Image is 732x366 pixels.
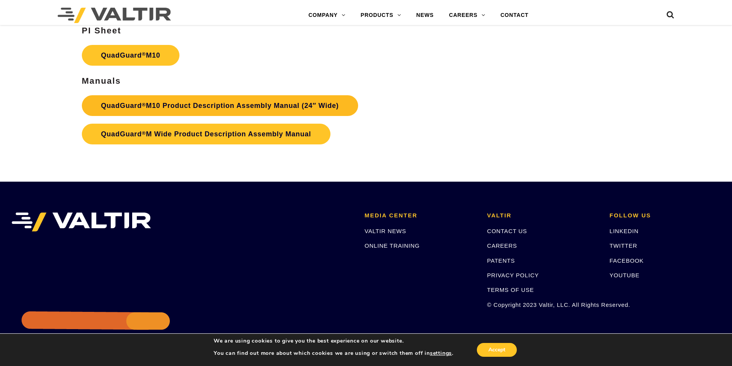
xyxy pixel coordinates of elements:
a: PRODUCTS [353,8,409,23]
a: PRIVACY POLICY [487,272,539,278]
sup: ® [142,51,146,57]
a: NEWS [408,8,441,23]
h2: MEDIA CENTER [365,212,476,219]
p: We are using cookies to give you the best experience on our website. [214,338,453,344]
img: Valtir [58,8,171,23]
sup: ® [142,130,146,136]
a: YOUTUBE [609,272,639,278]
a: QuadGuard®M10 Product Description Assembly Manual (24″ Wide) [82,95,358,116]
a: FACEBOOK [609,257,644,264]
button: settings [430,350,452,357]
a: LINKEDIN [609,228,639,234]
sup: ® [142,102,146,108]
a: VALTIR NEWS [365,228,406,234]
a: CONTACT [493,8,536,23]
h2: FOLLOW US [609,212,720,219]
a: TWITTER [609,242,637,249]
a: ONLINE TRAINING [365,242,420,249]
img: VALTIR [12,212,151,232]
h2: VALTIR [487,212,598,219]
p: © Copyright 2023 Valtir, LLC. All Rights Reserved. [487,300,598,309]
a: CAREERS [487,242,517,249]
p: You can find out more about which cookies we are using or switch them off in . [214,350,453,357]
a: CAREERS [442,8,493,23]
a: CONTACT US [487,228,527,234]
a: TERMS OF USE [487,287,534,293]
a: QuadGuard®M10 [82,45,179,66]
a: PATENTS [487,257,515,264]
strong: Manuals [82,76,121,86]
a: COMPANY [301,8,353,23]
strong: PI Sheet [82,26,121,35]
button: Accept [477,343,517,357]
a: QuadGuard®M Wide Product Description Assembly Manual [82,124,330,144]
